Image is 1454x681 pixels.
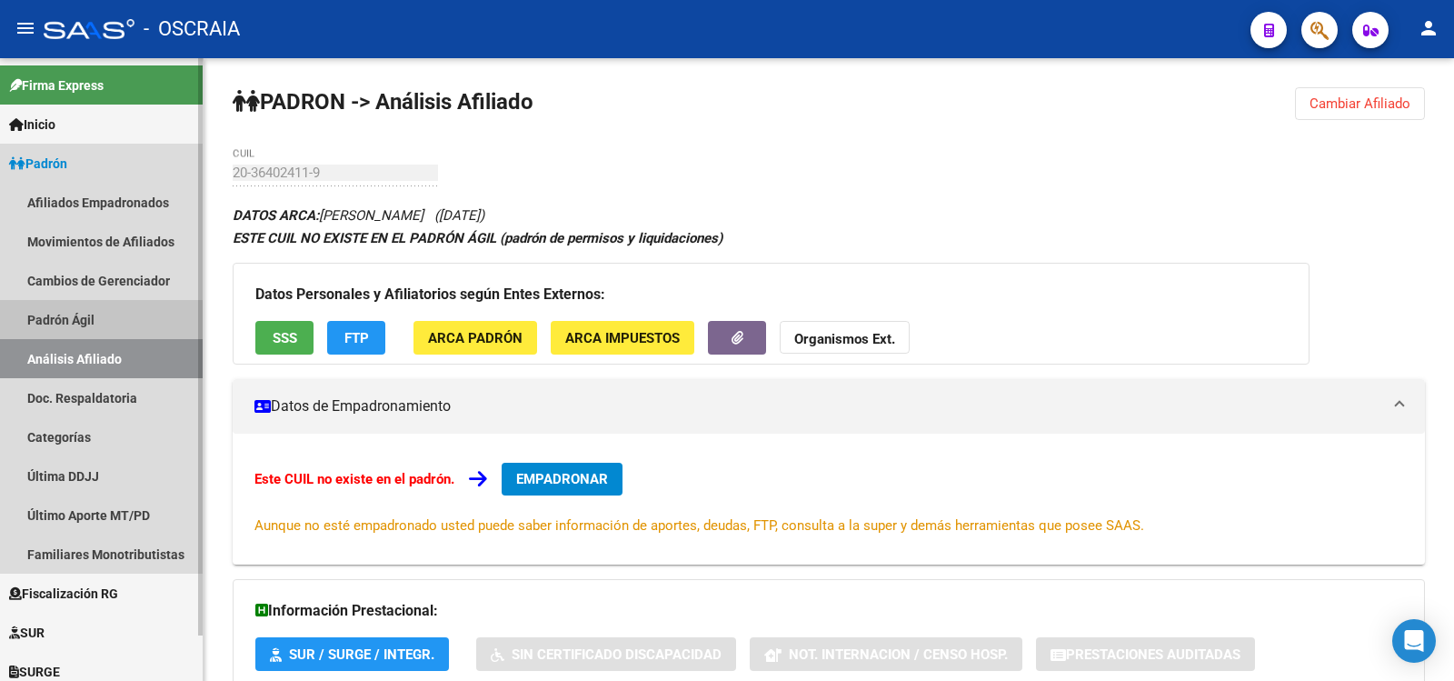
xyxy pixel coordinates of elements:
h3: Información Prestacional: [255,598,1402,624]
span: SUR / SURGE / INTEGR. [289,646,434,663]
button: Prestaciones Auditadas [1036,637,1255,671]
span: SSS [273,330,297,346]
span: ([DATE]) [434,207,484,224]
button: EMPADRONAR [502,463,622,496]
span: Not. Internacion / Censo Hosp. [789,646,1008,663]
span: Cambiar Afiliado [1310,95,1410,112]
button: ARCA Impuestos [551,321,694,355]
span: - OSCRAIA [144,9,240,49]
span: SUR [9,623,45,643]
strong: DATOS ARCA: [233,207,319,224]
span: Inicio [9,115,55,135]
span: Prestaciones Auditadas [1066,646,1240,663]
span: Aunque no esté empadronado usted puede saber información de aportes, deudas, FTP, consulta a la s... [254,517,1144,534]
div: Open Intercom Messenger [1392,619,1436,663]
mat-icon: menu [15,17,36,39]
div: Datos de Empadronamiento [233,434,1425,565]
span: EMPADRONAR [516,471,608,487]
strong: Este CUIL no existe en el padrón. [254,471,454,487]
button: Not. Internacion / Censo Hosp. [750,637,1022,671]
button: SSS [255,321,314,355]
button: Sin Certificado Discapacidad [476,637,736,671]
strong: Organismos Ext. [794,331,895,347]
strong: PADRON -> Análisis Afiliado [233,89,533,115]
button: SUR / SURGE / INTEGR. [255,637,449,671]
span: Firma Express [9,75,104,95]
mat-panel-title: Datos de Empadronamiento [254,396,1381,416]
span: FTP [344,330,369,346]
span: Padrón [9,154,67,174]
span: ARCA Impuestos [565,330,680,346]
span: [PERSON_NAME] [233,207,423,224]
button: Organismos Ext. [780,321,910,355]
h3: Datos Personales y Afiliatorios según Entes Externos: [255,282,1287,307]
strong: ESTE CUIL NO EXISTE EN EL PADRÓN ÁGIL (padrón de permisos y liquidaciones) [233,230,722,246]
span: Fiscalización RG [9,584,118,604]
button: FTP [327,321,385,355]
mat-icon: person [1418,17,1439,39]
button: Cambiar Afiliado [1295,87,1425,120]
mat-expansion-panel-header: Datos de Empadronamiento [233,379,1425,434]
span: Sin Certificado Discapacidad [512,646,722,663]
button: ARCA Padrón [413,321,537,355]
span: ARCA Padrón [428,330,523,346]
